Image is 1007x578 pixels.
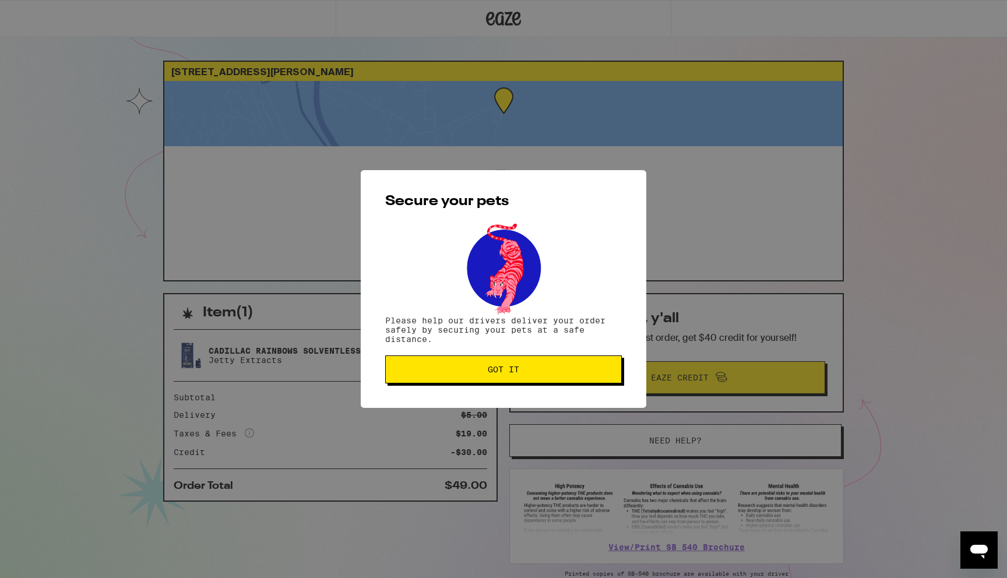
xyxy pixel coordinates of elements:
p: Please help our drivers deliver your order safely by securing your pets at a safe distance. [385,316,622,344]
button: Got it [385,355,622,383]
iframe: Button to launch messaging window, conversation in progress [960,531,998,569]
span: Got it [488,365,519,373]
h2: Secure your pets [385,195,622,209]
img: pets [456,220,551,316]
